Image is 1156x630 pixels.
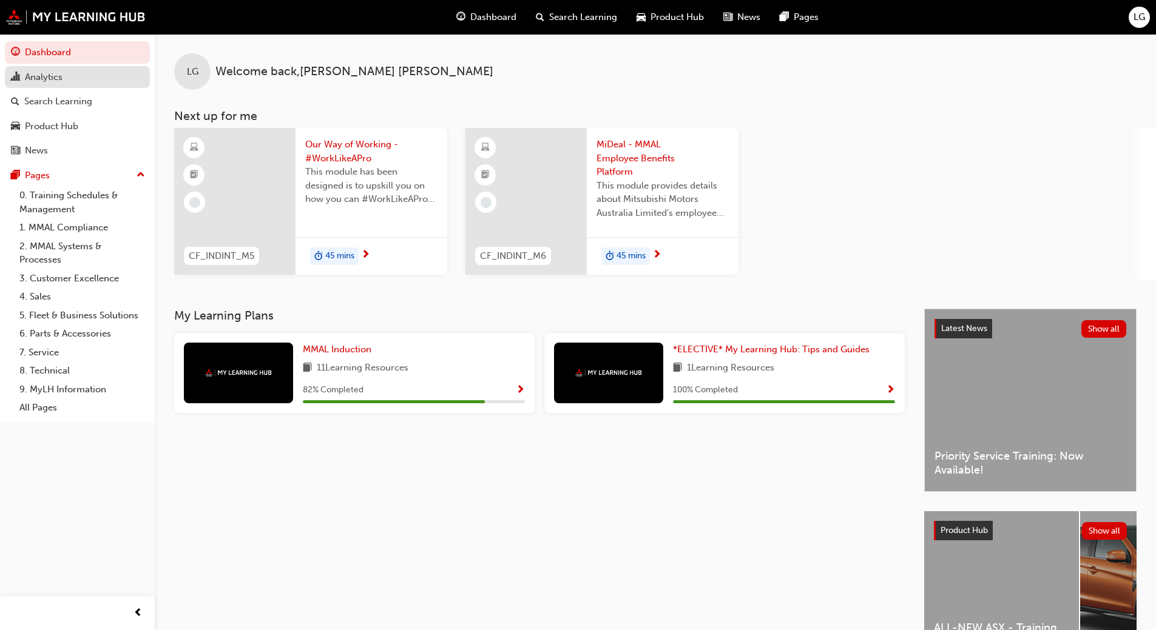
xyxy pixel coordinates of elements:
[673,361,682,376] span: book-icon
[5,164,150,187] button: Pages
[189,197,200,208] span: learningRecordVerb_NONE-icon
[575,369,642,377] img: mmal
[924,309,1137,492] a: Latest NewsShow allPriority Service Training: Now Available!
[5,39,150,164] button: DashboardAnalyticsSearch LearningProduct HubNews
[935,319,1126,338] a: Latest NewsShow all
[15,218,150,237] a: 1. MMAL Compliance
[189,249,254,263] span: CF_INDINT_M5
[516,383,525,398] button: Show Progress
[15,324,150,343] a: 6. Parts & Accessories
[155,109,1156,123] h3: Next up for me
[516,385,525,396] span: Show Progress
[886,383,895,398] button: Show Progress
[305,165,438,206] span: This module has been designed is to upskill you on how you can #WorkLikeAPro at Mitsubishi Motors...
[481,167,490,183] span: booktick-icon
[15,287,150,306] a: 4. Sales
[190,140,198,156] span: learningResourceType_ELEARNING-icon
[770,5,828,30] a: pages-iconPages
[1129,7,1150,28] button: LG
[15,380,150,399] a: 9. MyLH Information
[714,5,770,30] a: news-iconNews
[5,139,150,162] a: News
[597,138,729,179] span: MiDeal - MMAL Employee Benefits Platform
[536,10,544,25] span: search-icon
[470,10,516,24] span: Dashboard
[941,323,987,333] span: Latest News
[11,72,20,83] span: chart-icon
[673,344,870,355] span: *ELECTIVE* My Learning Hub: Tips and Guides
[11,47,20,58] span: guage-icon
[723,10,732,25] span: news-icon
[794,10,819,24] span: Pages
[737,10,760,24] span: News
[1134,10,1145,24] span: LG
[1081,320,1127,338] button: Show all
[651,10,704,24] span: Product Hub
[481,197,492,208] span: learningRecordVerb_NONE-icon
[480,249,546,263] span: CF_INDINT_M6
[25,169,50,183] div: Pages
[652,250,661,261] span: next-icon
[174,309,905,323] h3: My Learning Plans
[15,343,150,362] a: 7. Service
[15,398,150,417] a: All Pages
[15,306,150,325] a: 5. Fleet & Business Solutions
[11,121,20,132] span: car-icon
[637,10,646,25] span: car-icon
[305,138,438,165] span: Our Way of Working - #WorkLikeAPro
[941,525,988,535] span: Product Hub
[24,95,92,109] div: Search Learning
[549,10,617,24] span: Search Learning
[137,167,145,183] span: up-icon
[5,41,150,64] a: Dashboard
[687,361,774,376] span: 1 Learning Resources
[11,170,20,181] span: pages-icon
[25,70,63,84] div: Analytics
[5,115,150,138] a: Product Hub
[25,144,48,158] div: News
[935,449,1126,477] span: Priority Service Training: Now Available!
[25,119,78,133] div: Product Hub
[361,250,370,261] span: next-icon
[886,385,895,396] span: Show Progress
[5,90,150,113] a: Search Learning
[6,9,146,25] img: mmal
[481,140,490,156] span: learningResourceType_ELEARNING-icon
[934,521,1127,540] a: Product HubShow all
[597,179,729,220] span: This module provides details about Mitsubishi Motors Australia Limited’s employee benefits platfo...
[465,128,739,275] a: CF_INDINT_M6MiDeal - MMAL Employee Benefits PlatformThis module provides details about Mitsubishi...
[15,186,150,218] a: 0. Training Schedules & Management
[606,249,614,264] span: duration-icon
[456,10,465,25] span: guage-icon
[303,344,371,355] span: MMAL Induction
[205,369,272,377] img: mmal
[190,167,198,183] span: booktick-icon
[174,128,447,275] a: CF_INDINT_M5Our Way of Working - #WorkLikeAProThis module has been designed is to upskill you on ...
[447,5,526,30] a: guage-iconDashboard
[15,237,150,269] a: 2. MMAL Systems & Processes
[215,65,493,79] span: Welcome back , [PERSON_NAME] [PERSON_NAME]
[673,343,874,357] a: *ELECTIVE* My Learning Hub: Tips and Guides
[15,361,150,380] a: 8. Technical
[526,5,627,30] a: search-iconSearch Learning
[780,10,789,25] span: pages-icon
[314,249,323,264] span: duration-icon
[303,361,312,376] span: book-icon
[303,343,376,357] a: MMAL Induction
[617,249,646,263] span: 45 mins
[11,146,20,156] span: news-icon
[673,383,738,397] span: 100 % Completed
[317,361,408,376] span: 11 Learning Resources
[325,249,354,263] span: 45 mins
[11,96,19,107] span: search-icon
[303,383,363,397] span: 82 % Completed
[134,606,143,621] span: prev-icon
[5,66,150,89] a: Analytics
[187,65,198,79] span: LG
[1082,522,1127,540] button: Show all
[627,5,714,30] a: car-iconProduct Hub
[15,269,150,288] a: 3. Customer Excellence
